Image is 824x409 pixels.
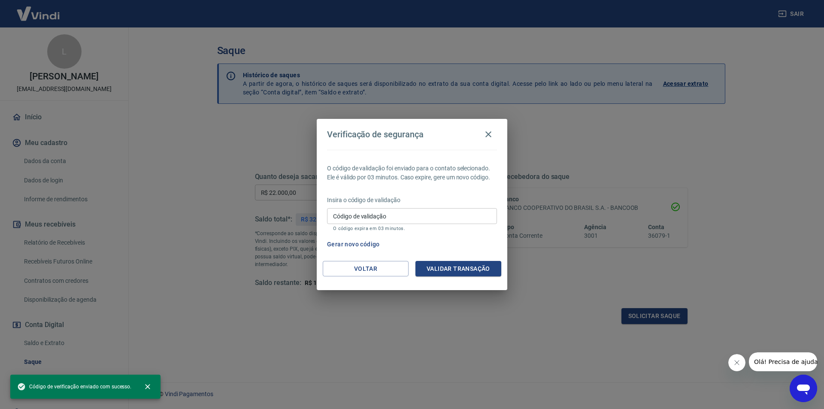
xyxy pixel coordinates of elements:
button: Validar transação [415,261,501,277]
span: Código de verificação enviado com sucesso. [17,382,131,391]
button: Gerar novo código [324,236,383,252]
h4: Verificação de segurança [327,129,424,139]
iframe: Fechar mensagem [728,354,745,371]
button: close [138,377,157,396]
iframe: Mensagem da empresa [749,352,817,371]
iframe: Botão para abrir a janela de mensagens [790,375,817,402]
p: Insira o código de validação [327,196,497,205]
p: O código expira em 03 minutos. [333,226,491,231]
span: Olá! Precisa de ajuda? [5,6,72,13]
p: O código de validação foi enviado para o contato selecionado. Ele é válido por 03 minutos. Caso e... [327,164,497,182]
button: Voltar [323,261,409,277]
